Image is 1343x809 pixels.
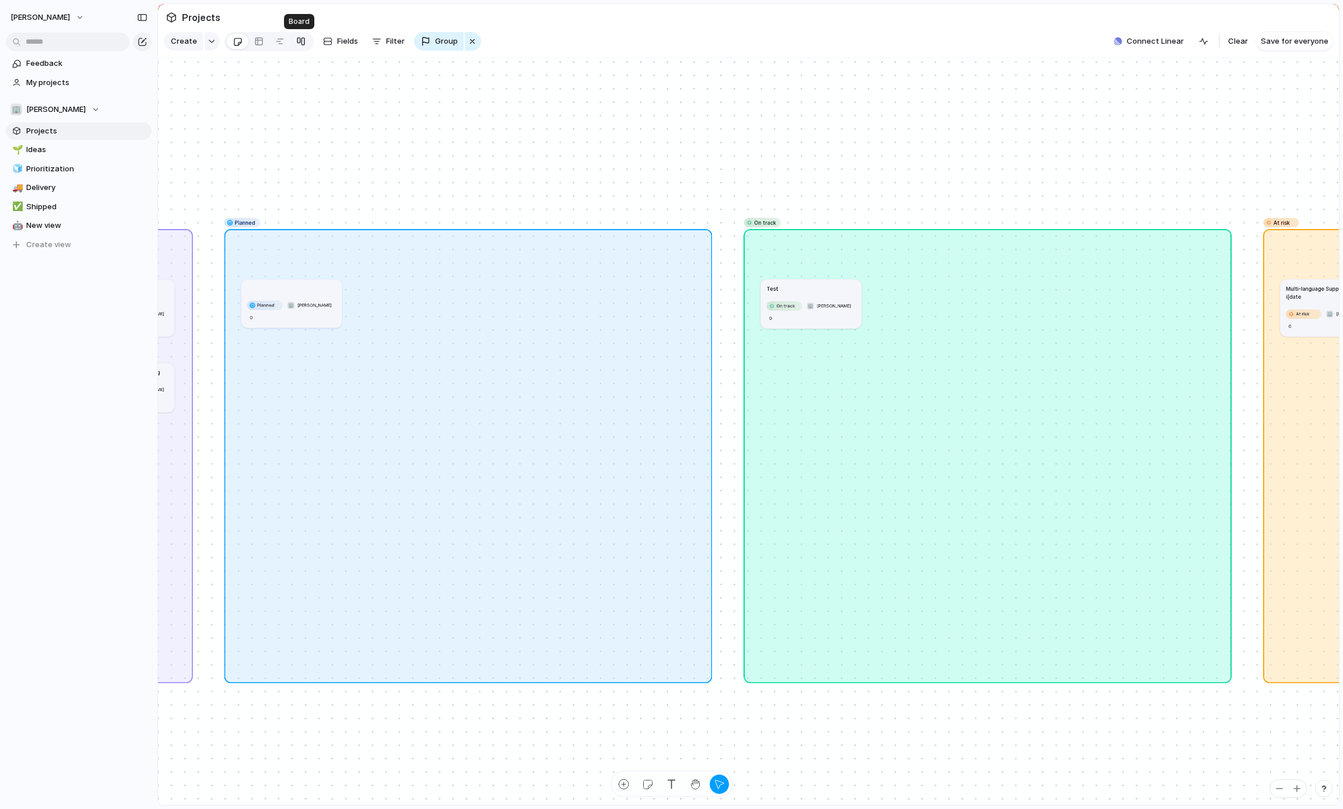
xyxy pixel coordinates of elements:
span: Delivery [26,182,148,194]
button: At risk [1284,308,1323,319]
span: Prioritization [26,163,148,175]
div: 🤖 [12,219,20,233]
span: Group [435,36,458,47]
span: Projects [180,7,223,28]
div: 🏢 [807,303,813,309]
h1: Test [766,284,778,293]
div: 🏢 [1327,311,1333,317]
button: Filter [367,32,409,51]
div: 🏢 [10,104,22,115]
button: Create view [6,236,152,254]
a: 🤖New view [6,217,152,234]
button: 🤖 [10,220,22,231]
button: 🚚 [10,182,22,194]
div: ✅ [12,200,20,213]
span: At risk [1296,311,1309,317]
button: [PERSON_NAME] [118,384,166,395]
span: [PERSON_NAME] [130,386,164,393]
span: [PERSON_NAME] [817,303,851,309]
span: Projects [26,125,148,137]
a: My projects [6,74,152,92]
span: On track [777,303,795,309]
button: Create [164,32,203,51]
span: Planned [257,302,274,308]
span: Fields [337,36,358,47]
span: Ideas [26,144,148,156]
a: ✅Shipped [6,198,152,216]
span: New view [26,220,148,231]
button: On track [765,300,804,311]
span: [PERSON_NAME] [10,12,70,23]
button: 0 [765,312,776,323]
span: 0 [1286,319,1294,329]
span: Save for everyone [1261,36,1328,47]
span: Create view [26,239,71,251]
span: 0 [766,311,774,322]
span: Feedback [26,58,148,69]
span: Filter [386,36,405,47]
span: 0 [247,311,255,321]
button: Clear [1223,32,1253,51]
div: 🚚 [12,181,20,195]
span: Planned [234,219,255,227]
div: 🏢 [287,302,294,308]
button: ✅ [10,201,22,213]
button: Fields [318,32,363,51]
span: [PERSON_NAME] [26,104,86,115]
a: 🌱Ideas [6,141,152,159]
button: 0 [1284,321,1296,331]
button: 🏢[PERSON_NAME] [286,300,334,310]
button: Group [414,32,464,51]
span: Create [171,36,197,47]
span: At risk [1274,219,1290,227]
div: 🧊 [12,162,20,175]
a: Feedback [6,55,152,72]
span: [PERSON_NAME] [297,302,332,308]
button: Connect Linear [1109,33,1188,50]
button: Planned [246,300,285,310]
a: Projects [6,122,152,140]
span: On track [754,219,776,227]
h1: Redundancy measures and disaster recovery [79,284,169,301]
h1: Real-time collaboration scoring [79,368,160,377]
span: [PERSON_NAME] [130,311,164,317]
span: My projects [26,77,148,89]
a: 🧊Prioritization [6,160,152,178]
button: [PERSON_NAME] [118,308,166,319]
span: Shipped [26,201,148,213]
div: 🌱 [12,143,20,157]
button: 🧊 [10,163,22,175]
a: 🚚Delivery [6,179,152,196]
span: Clear [1228,36,1248,47]
span: Connect Linear [1127,36,1184,47]
button: [PERSON_NAME] [5,8,90,27]
button: 🌱 [10,144,22,156]
button: Save for everyone [1256,32,1333,51]
button: 🏢[PERSON_NAME] [6,101,152,118]
button: 🏢[PERSON_NAME] [805,300,853,311]
div: Board [284,14,314,29]
button: 0 [246,312,257,322]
